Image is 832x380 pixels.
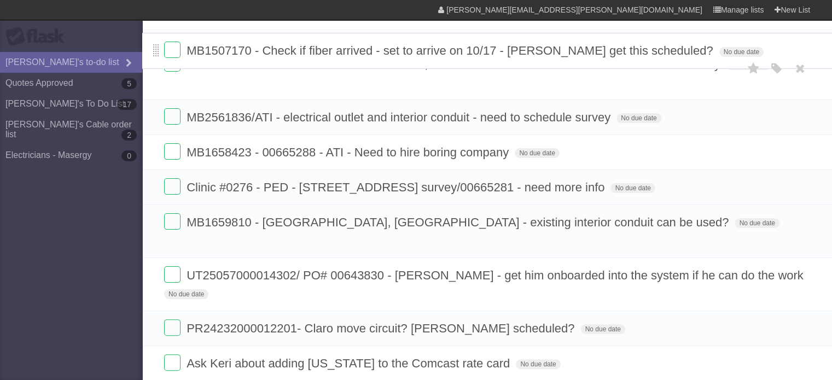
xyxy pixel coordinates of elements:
[610,183,655,193] span: No due date
[117,99,137,110] b: 17
[121,78,137,89] b: 5
[187,44,715,57] span: MB1507170 - Check if fiber arrived - set to arrive on 10/17 - [PERSON_NAME] get this scheduled?
[187,145,511,159] span: MB1658423 - 00665288 - ATI - Need to hire boring company
[187,110,613,124] span: MB2561836/ATI - electrical outlet and interior conduit - need to schedule survey
[164,266,181,283] label: Done
[164,289,208,299] span: No due date
[164,143,181,160] label: Done
[164,108,181,125] label: Done
[164,42,181,58] label: Done
[581,324,625,334] span: No due date
[735,218,779,228] span: No due date
[187,180,607,194] span: Clinic #0276 - PED - [STREET_ADDRESS] survey/00665281 - need more info
[187,321,577,335] span: PR24232000012201- Claro move circuit? [PERSON_NAME] scheduled?
[515,148,559,158] span: No due date
[187,268,806,282] span: UT25057000014302/ PO# 00643830 - [PERSON_NAME] - get him onboarded into the system if he can do t...
[187,356,513,370] span: Ask Keri about adding [US_STATE] to the Comcast rate card
[187,215,731,229] span: MB1659810 - [GEOGRAPHIC_DATA], [GEOGRAPHIC_DATA] - existing interior conduit can be used?
[164,319,181,336] label: Done
[516,359,560,369] span: No due date
[164,354,181,371] label: Done
[164,213,181,230] label: Done
[719,47,764,57] span: No due date
[164,178,181,195] label: Done
[5,27,71,46] div: Flask
[743,60,764,78] label: Star task
[121,150,137,161] b: 0
[121,130,137,141] b: 2
[616,113,661,123] span: No due date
